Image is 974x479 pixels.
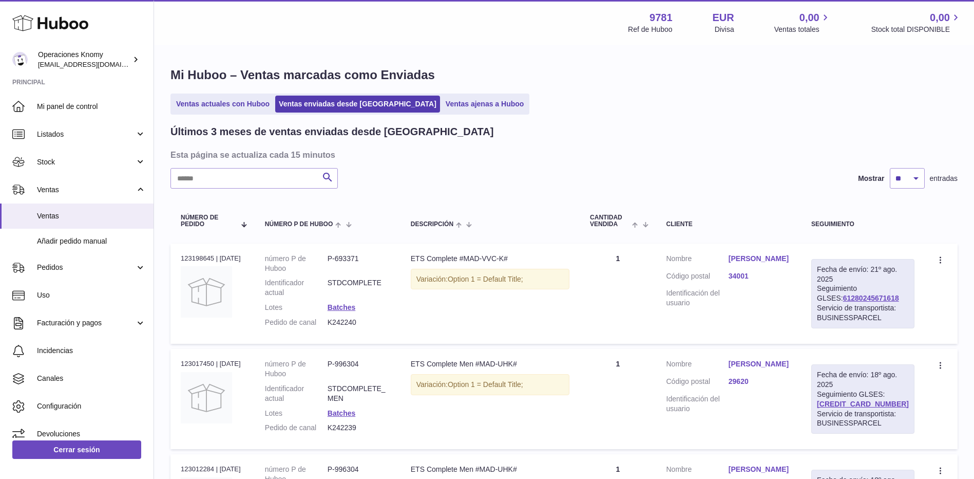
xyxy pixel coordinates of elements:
[265,423,328,433] dt: Pedido de canal
[729,254,791,264] a: [PERSON_NAME]
[713,11,734,25] strong: EUR
[328,423,390,433] dd: K242239
[181,359,244,369] div: 123017450 | [DATE]
[442,96,528,113] a: Ventas ajenas a Huboo
[37,130,135,139] span: Listados
[37,157,135,167] span: Stock
[181,372,232,423] img: no-photo.jpg
[774,11,831,34] a: 0,00 Ventas totales
[12,440,141,459] a: Cerrar sesión
[265,359,328,379] dt: número P de Huboo
[170,125,493,139] h2: Últimos 3 meses de ventas enviadas desde [GEOGRAPHIC_DATA]
[729,377,791,386] a: 29620
[580,349,656,449] td: 1
[37,374,146,383] span: Canales
[666,465,729,477] dt: Nombre
[729,465,791,474] a: [PERSON_NAME]
[628,25,672,34] div: Ref de Huboo
[37,263,135,272] span: Pedidos
[328,303,355,311] a: Batches
[650,11,673,25] strong: 9781
[448,380,523,389] span: Option 1 = Default Title;
[666,288,729,308] dt: Identificación del usuario
[181,254,244,263] div: 123198645 | [DATE]
[811,364,914,434] div: Seguimiento GLSES:
[811,221,914,228] div: Seguimiento
[411,269,569,290] div: Variación:
[817,400,909,408] a: [CREDIT_CARD_NUMBER]
[265,384,328,403] dt: Identificador actual
[448,275,523,283] span: Option 1 = Default Title;
[170,67,958,83] h1: Mi Huboo – Ventas marcadas como Enviadas
[666,221,791,228] div: Cliente
[871,11,962,34] a: 0,00 Stock total DISPONIBLE
[411,374,569,395] div: Variación:
[170,149,955,160] h3: Esta página se actualiza cada 15 minutos
[275,96,440,113] a: Ventas enviadas desde [GEOGRAPHIC_DATA]
[37,318,135,328] span: Facturación y pagos
[181,266,232,318] img: no-photo.jpg
[37,185,135,195] span: Ventas
[37,429,146,439] span: Devoluciones
[37,346,146,356] span: Incidencias
[666,359,729,372] dt: Nombre
[265,254,328,273] dt: número P de Huboo
[328,278,390,298] dd: STDCOMPLETE
[37,401,146,411] span: Configuración
[328,409,355,417] a: Batches
[37,102,146,112] span: Mi panel de control
[843,294,899,302] a: 61280245671618
[817,409,909,429] div: Servicio de transportista: BUSINESSPARCEL
[817,303,909,323] div: Servicio de transportista: BUSINESSPARCEL
[666,271,729,284] dt: Código postal
[817,370,909,390] div: Fecha de envío: 18º ago. 2025
[411,465,569,474] div: ETS Complete Men #MAD-UHK#
[774,25,831,34] span: Ventas totales
[38,60,151,68] span: [EMAIL_ADDRESS][DOMAIN_NAME]
[666,254,729,266] dt: Nombre
[37,290,146,300] span: Uso
[411,221,453,228] span: Descripción
[328,359,390,379] dd: P-996304
[858,174,884,183] label: Mostrar
[265,303,328,312] dt: Lotes
[181,214,235,228] span: Número de pedido
[729,359,791,369] a: [PERSON_NAME]
[328,318,390,327] dd: K242240
[12,52,28,67] img: operaciones@selfkit.com
[666,394,729,414] dt: Identificación del usuario
[729,271,791,281] a: 34001
[930,11,950,25] span: 0,00
[38,50,130,69] div: Operaciones Knomy
[265,318,328,327] dt: Pedido de canal
[580,244,656,344] td: 1
[181,465,244,474] div: 123012284 | [DATE]
[715,25,734,34] div: Divisa
[37,211,146,221] span: Ventas
[265,278,328,298] dt: Identificador actual
[265,409,328,418] dt: Lotes
[265,221,333,228] span: número P de Huboo
[590,214,629,228] span: Cantidad vendida
[799,11,819,25] span: 0,00
[328,384,390,403] dd: STDCOMPLETE_MEN
[666,377,729,389] dt: Código postal
[173,96,273,113] a: Ventas actuales con Huboo
[930,174,958,183] span: entradas
[411,254,569,264] div: ETS Complete #MAD-VVC-K#
[871,25,962,34] span: Stock total DISPONIBLE
[811,259,914,328] div: Seguimiento GLSES:
[328,254,390,273] dd: P-693371
[817,265,909,284] div: Fecha de envío: 21º ago. 2025
[411,359,569,369] div: ETS Complete Men #MAD-UHK#
[37,236,146,246] span: Añadir pedido manual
